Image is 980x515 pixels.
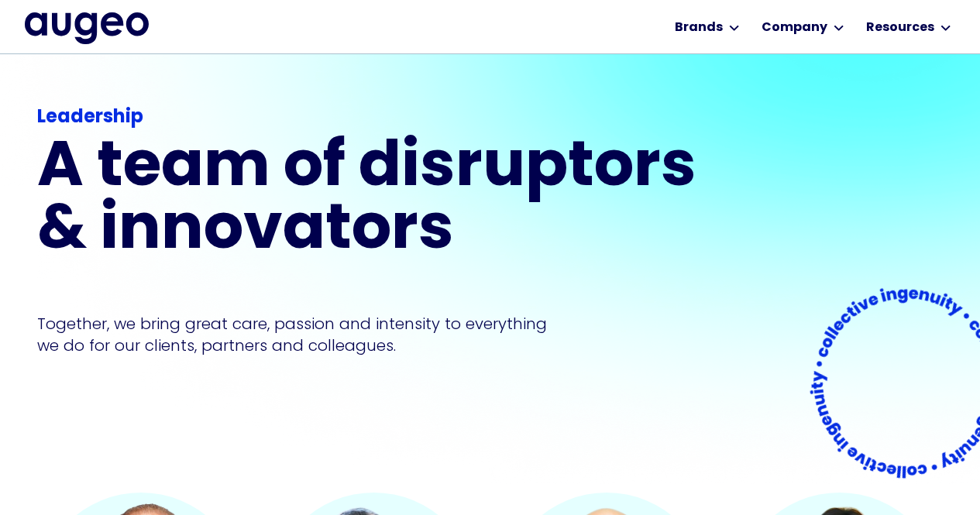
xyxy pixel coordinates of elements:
a: home [25,12,149,43]
div: Company [762,19,827,37]
div: Resources [866,19,934,37]
p: Together, we bring great care, passion and intensity to everything we do for our clients, partner... [37,313,570,356]
img: Augeo's full logo in midnight blue. [25,12,149,43]
div: Leadership [37,104,707,132]
h1: A team of disruptors & innovators [37,138,707,263]
div: Brands [675,19,723,37]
